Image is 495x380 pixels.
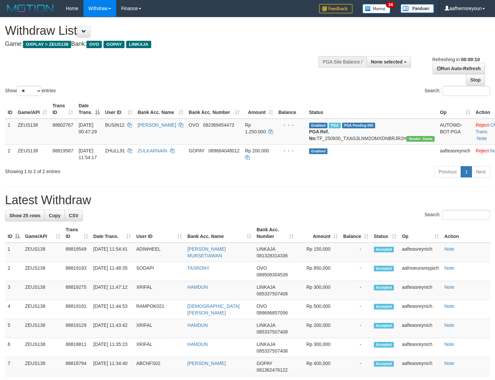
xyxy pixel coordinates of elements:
span: Copy 089684048012 to clipboard [208,148,239,153]
th: Date Trans.: activate to sort column descending [76,100,102,119]
td: Rp 150,000 [296,243,340,262]
a: [PERSON_NAME] [138,122,176,128]
span: LINKAJA [126,41,151,48]
a: Note [444,361,454,366]
td: - [340,338,371,357]
img: Feedback.jpg [319,4,352,13]
th: Op: activate to sort column ascending [399,224,442,243]
th: Bank Acc. Number: activate to sort column ascending [254,224,296,243]
td: ZEUS138 [22,338,63,357]
span: Marked by aafsreyleap [329,123,340,128]
a: Note [444,303,454,309]
span: Grabbed [309,148,328,154]
th: Trans ID: activate to sort column ascending [50,100,76,119]
th: Op: activate to sort column ascending [437,100,473,119]
span: Copy 089696857056 to clipboard [257,310,288,315]
span: Accepted [374,323,394,329]
span: Refreshing in: [432,57,480,62]
a: [DEMOGRAPHIC_DATA][PERSON_NAME] [187,303,240,315]
td: 6 [5,338,22,357]
td: aafteasreynich [399,357,442,376]
a: TASRONY [187,265,210,271]
td: 88819191 [63,300,91,319]
span: 88802767 [52,122,73,128]
th: Game/API: activate to sort column ascending [22,224,63,243]
label: Search: [425,210,490,220]
span: GOPAY [103,41,125,48]
span: Accepted [374,285,394,290]
span: [DATE] 11:54:17 [78,148,97,160]
img: MOTION_logo.png [5,3,56,13]
td: ZEUS138 [22,243,63,262]
span: Copy 089506304539 to clipboard [257,272,288,277]
td: aafteasreynich [399,300,442,319]
span: Grabbed [309,123,328,128]
th: Amount: activate to sort column ascending [296,224,340,243]
td: aafteasreynich [399,243,442,262]
td: Rp 300,000 [296,338,340,357]
select: Showentries [17,86,42,96]
a: Reject [476,148,489,153]
th: Amount: activate to sort column ascending [242,100,276,119]
td: 2 [5,262,22,281]
td: aafteasreynich [399,338,442,357]
span: CSV [69,213,78,218]
span: OVO [257,303,267,309]
span: Copy 081362476122 to clipboard [257,367,288,373]
td: aafteasreynich [399,319,442,338]
td: AUTOWD-BOT-PGA [437,119,473,145]
div: Showing 1 to 2 of 2 entries [5,165,201,175]
span: LINKAJA [257,323,275,328]
td: XRIFAL [134,319,185,338]
a: Note [444,246,454,252]
td: - [340,300,371,319]
td: 88819129 [63,319,91,338]
span: PGA Pending [342,123,376,128]
span: Copy 085337507408 to clipboard [257,348,288,354]
a: Show 25 rows [5,210,45,221]
a: Note [444,284,454,290]
td: ADIWHEEL [134,243,185,262]
td: Rp 200,000 [296,319,340,338]
span: Show 25 rows [9,213,40,218]
span: ZHULL91 [105,148,125,153]
th: Date Trans.: activate to sort column ascending [91,224,134,243]
th: Bank Acc. Name: activate to sort column ascending [185,224,254,243]
a: Previous [434,166,461,177]
td: 88818811 [63,338,91,357]
td: ZEUS138 [22,281,63,300]
span: Accepted [374,247,394,252]
td: ZEUS138 [15,144,50,163]
a: ZULKARNAIN [138,148,167,153]
span: LINKAJA [257,284,275,290]
h1: Latest Withdraw [5,194,490,207]
td: TF_250930_TXAG3LNM2OMXDNBRJR2H [306,119,437,145]
td: ZEUS138 [22,319,63,338]
span: GOPAY [257,361,272,366]
th: User ID: activate to sort column ascending [134,224,185,243]
img: Button%20Memo.svg [362,4,391,13]
span: Rp 1.250.000 [245,122,266,134]
a: HAMDUN [187,323,208,328]
b: PGA Ref. No: [309,129,329,141]
th: Status [306,100,437,119]
a: 1 [461,166,472,177]
th: Action [442,224,490,243]
td: 88818794 [63,357,91,376]
span: 34 [386,2,395,8]
th: Balance: activate to sort column ascending [340,224,371,243]
div: PGA Site Balance / [318,56,366,68]
td: [DATE] 11:43:42 [91,319,134,338]
td: - [340,281,371,300]
span: None selected [371,59,403,65]
td: 2 [5,144,15,163]
h1: Withdraw List [5,24,323,37]
th: Game/API: activate to sort column ascending [15,100,50,119]
span: LINKAJA [257,342,275,347]
span: Accepted [374,304,394,309]
label: Search: [425,86,490,96]
td: - [340,319,371,338]
a: Note [477,136,487,141]
td: ZEUS138 [22,300,63,319]
span: Copy 081328314336 to clipboard [257,253,288,258]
